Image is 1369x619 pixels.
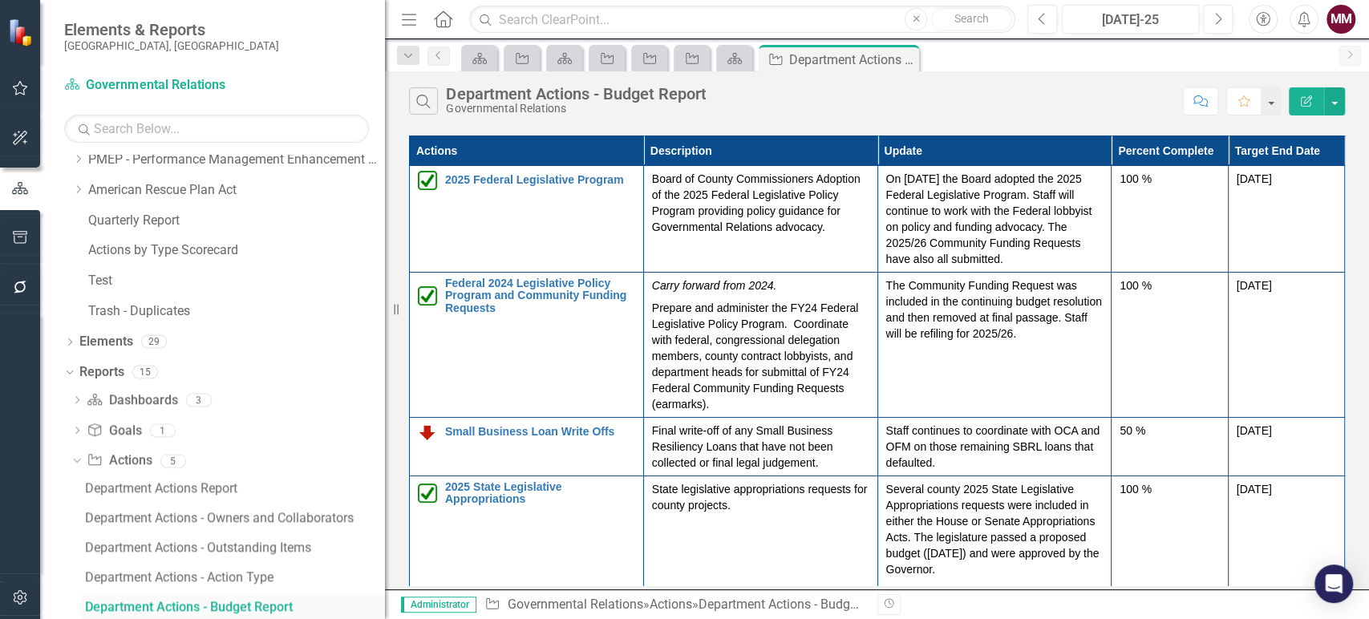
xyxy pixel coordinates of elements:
[643,273,877,418] td: Double-Click to Edit
[445,277,635,314] a: Federal 2024 Legislative Policy Program and Community Funding Requests
[81,535,385,560] a: Department Actions - Outstanding Items
[643,166,877,273] td: Double-Click to Edit
[1237,483,1272,496] span: [DATE]
[446,103,706,115] div: Governmental Relations
[1228,166,1344,273] td: Double-Click to Edit
[1062,5,1199,34] button: [DATE]-25
[64,39,279,52] small: [GEOGRAPHIC_DATA], [GEOGRAPHIC_DATA]
[1228,273,1344,418] td: Double-Click to Edit
[652,279,777,292] em: Carry forward from 2024.
[1112,418,1228,476] td: Double-Click to Edit
[446,85,706,103] div: Department Actions - Budget Report
[886,277,1104,342] p: The Community Funding Request was included in the continuing budget resolution and then removed a...
[150,423,176,437] div: 1
[88,212,385,230] a: Quarterly Report
[410,166,644,273] td: Double-Click to Edit Right Click for Context Menu
[1314,564,1353,603] div: Open Intercom Messenger
[643,418,877,476] td: Double-Click to Edit
[886,171,1104,267] p: On [DATE] the Board adopted the 2025 Federal Legislative Program. Staff will continue to work wit...
[418,423,437,442] img: Below Plan
[652,171,869,235] p: Board of County Commissioners Adoption of the 2025 Federal Legislative Policy Program providing p...
[8,18,36,46] img: ClearPoint Strategy
[88,181,385,200] a: American Rescue Plan Act
[85,540,385,555] div: Department Actions - Outstanding Items
[81,475,385,501] a: Department Actions Report
[64,76,265,95] a: Governmental Relations
[954,12,989,25] span: Search
[410,418,644,476] td: Double-Click to Edit Right Click for Context Menu
[1120,423,1219,439] div: 50 %
[418,483,437,503] img: Completed
[886,481,1104,581] p: Several county 2025 State Legislative Appropriations requests were included in either the House o...
[484,596,865,614] div: » »
[85,481,385,496] div: Department Actions Report
[652,481,869,513] p: State legislative appropriations requests for county projects.
[410,273,644,418] td: Double-Click to Edit Right Click for Context Menu
[877,166,1112,273] td: Double-Click to Edit
[88,302,385,321] a: Trash - Duplicates
[1237,424,1272,437] span: [DATE]
[652,423,869,471] p: Final write-off of any Small Business Resiliency Loans that have not been collected or final lega...
[1112,273,1228,418] td: Double-Click to Edit
[186,393,212,407] div: 3
[88,151,385,169] a: PMEP - Performance Management Enhancement Program
[87,391,177,410] a: Dashboards
[1228,418,1344,476] td: Double-Click to Edit
[1067,10,1193,30] div: [DATE]-25
[85,511,385,525] div: Department Actions - Owners and Collaborators
[418,171,437,190] img: Completed
[1237,172,1272,185] span: [DATE]
[64,115,369,143] input: Search Below...
[81,564,385,590] a: Department Actions - Action Type
[789,50,915,70] div: Department Actions - Budget Report
[160,454,186,467] div: 5
[87,422,141,440] a: Goals
[1112,166,1228,273] td: Double-Click to Edit
[1237,279,1272,292] span: [DATE]
[698,597,900,612] div: Department Actions - Budget Report
[877,273,1112,418] td: Double-Click to Edit
[79,363,124,382] a: Reports
[141,335,167,349] div: 29
[81,505,385,531] a: Department Actions - Owners and Collaborators
[445,174,635,186] a: 2025 Federal Legislative Program
[88,241,385,260] a: Actions by Type Scorecard
[85,570,385,585] div: Department Actions - Action Type
[931,8,1011,30] button: Search
[64,20,279,39] span: Elements & Reports
[877,418,1112,476] td: Double-Click to Edit
[1120,277,1219,293] div: 100 %
[401,597,476,613] span: Administrator
[507,597,642,612] a: Governmental Relations
[418,286,437,305] img: Completed
[85,600,385,614] div: Department Actions - Budget Report
[1120,481,1219,497] div: 100 %
[1120,171,1219,187] div: 100 %
[87,451,152,470] a: Actions
[469,6,1015,34] input: Search ClearPoint...
[88,272,385,290] a: Test
[1326,5,1355,34] button: MM
[445,426,635,438] a: Small Business Loan Write Offs
[649,597,691,612] a: Actions
[132,366,158,379] div: 15
[886,423,1104,471] p: Staff continues to coordinate with OCA and OFM on those remaining SBRL loans that defaulted.
[79,333,133,351] a: Elements
[445,481,635,506] a: 2025 State Legislative Appropriations
[652,297,869,412] p: Prepare and administer the FY24 Federal Legislative Policy Program. Coordinate with federal, cong...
